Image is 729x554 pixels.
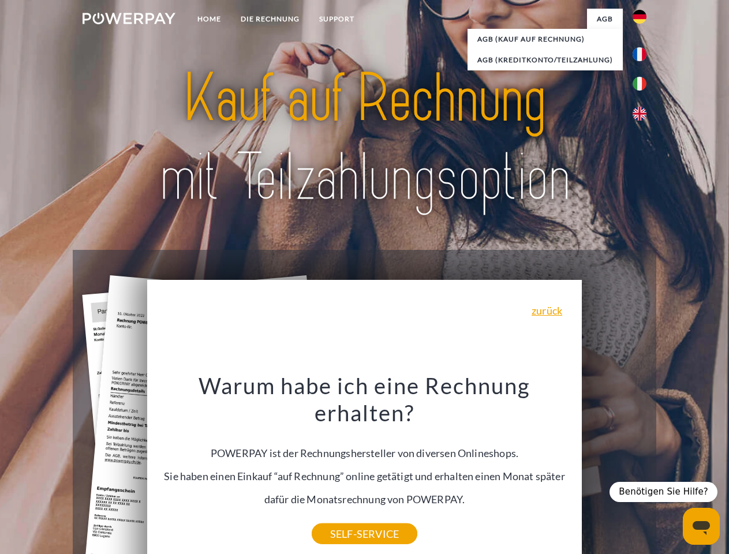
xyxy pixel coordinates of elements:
[312,523,417,544] a: SELF-SERVICE
[633,47,646,61] img: fr
[110,55,619,221] img: title-powerpay_de.svg
[532,305,562,316] a: zurück
[587,9,623,29] a: agb
[83,13,175,24] img: logo-powerpay-white.svg
[468,29,623,50] a: AGB (Kauf auf Rechnung)
[188,9,231,29] a: Home
[610,482,717,502] div: Benötigen Sie Hilfe?
[633,10,646,24] img: de
[154,372,575,427] h3: Warum habe ich eine Rechnung erhalten?
[633,107,646,121] img: en
[633,77,646,91] img: it
[309,9,364,29] a: SUPPORT
[683,508,720,545] iframe: Schaltfläche zum Öffnen des Messaging-Fensters; Konversation läuft
[154,372,575,534] div: POWERPAY ist der Rechnungshersteller von diversen Onlineshops. Sie haben einen Einkauf “auf Rechn...
[231,9,309,29] a: DIE RECHNUNG
[468,50,623,70] a: AGB (Kreditkonto/Teilzahlung)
